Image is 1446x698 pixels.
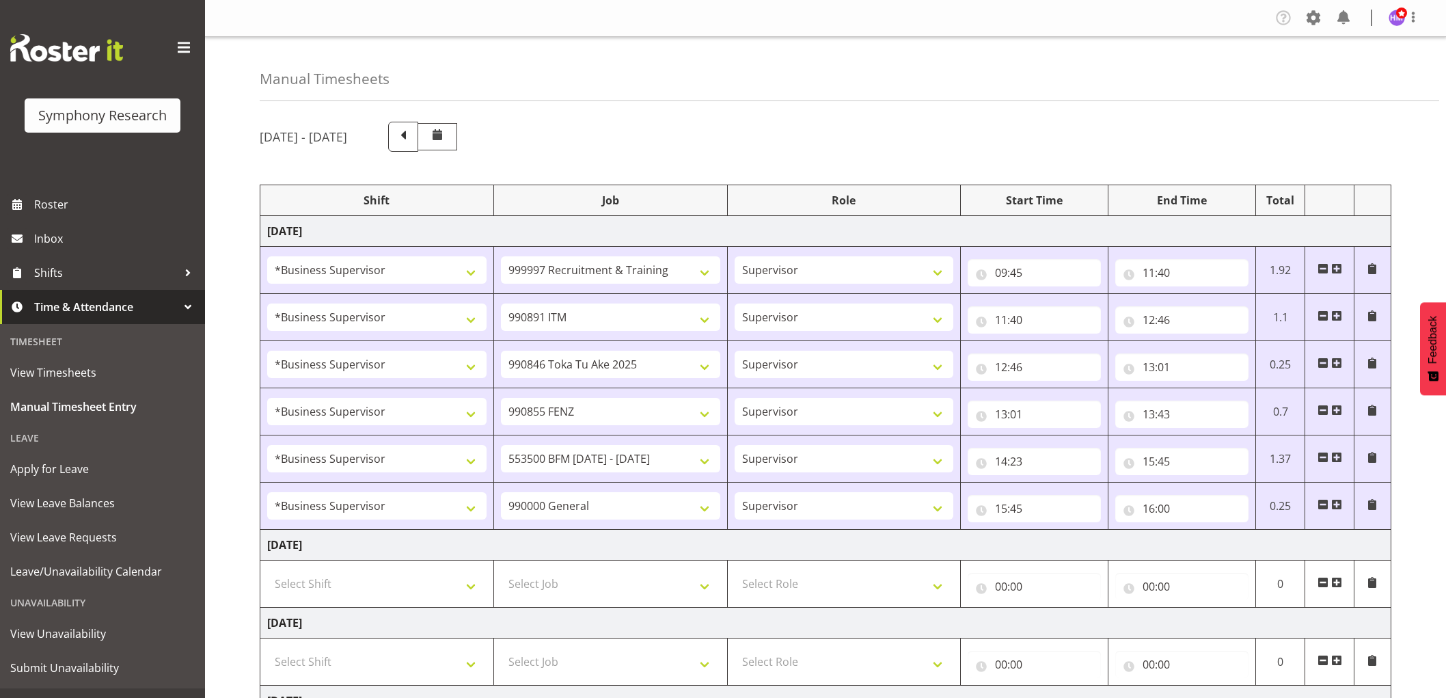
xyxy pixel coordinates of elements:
div: Leave [3,424,202,452]
span: View Unavailability [10,623,195,644]
a: View Leave Requests [3,520,202,554]
a: Submit Unavailability [3,651,202,685]
input: Click to select... [1115,495,1249,522]
a: Apply for Leave [3,452,202,486]
input: Click to select... [968,495,1101,522]
span: Roster [34,194,198,215]
td: 0.25 [1256,483,1305,530]
img: Rosterit website logo [10,34,123,62]
img: hitesh-makan1261.jpg [1389,10,1405,26]
input: Click to select... [1115,573,1249,600]
input: Click to select... [968,401,1101,428]
input: Click to select... [1115,448,1249,475]
button: Feedback - Show survey [1420,302,1446,395]
input: Click to select... [968,259,1101,286]
span: Manual Timesheet Entry [10,397,195,417]
span: View Timesheets [10,362,195,383]
input: Click to select... [968,448,1101,475]
span: Shifts [34,263,178,283]
div: Unavailability [3,589,202,617]
div: Start Time [968,192,1101,209]
span: Apply for Leave [10,459,195,479]
td: 1.37 [1256,435,1305,483]
input: Click to select... [968,306,1101,334]
a: Leave/Unavailability Calendar [3,554,202,589]
h5: [DATE] - [DATE] [260,129,347,144]
input: Click to select... [1115,353,1249,381]
td: 0 [1256,561,1305,608]
input: Click to select... [1115,651,1249,678]
a: View Leave Balances [3,486,202,520]
span: Submit Unavailability [10,658,195,678]
a: Manual Timesheet Entry [3,390,202,424]
input: Click to select... [1115,306,1249,334]
td: 0.7 [1256,388,1305,435]
div: Symphony Research [38,105,167,126]
input: Click to select... [1115,259,1249,286]
a: View Timesheets [3,355,202,390]
h4: Manual Timesheets [260,71,390,87]
td: 1.92 [1256,247,1305,294]
span: View Leave Balances [10,493,195,513]
span: View Leave Requests [10,527,195,548]
div: Shift [267,192,487,209]
span: Inbox [34,228,198,249]
input: Click to select... [1115,401,1249,428]
td: 0 [1256,639,1305,686]
div: Role [735,192,954,209]
input: Click to select... [968,651,1101,678]
div: End Time [1115,192,1249,209]
td: 1.1 [1256,294,1305,341]
td: [DATE] [260,608,1391,639]
a: View Unavailability [3,617,202,651]
span: Feedback [1427,316,1439,364]
input: Click to select... [968,353,1101,381]
td: 0.25 [1256,341,1305,388]
input: Click to select... [968,573,1101,600]
div: Total [1263,192,1298,209]
td: [DATE] [260,530,1391,561]
span: Time & Attendance [34,297,178,317]
span: Leave/Unavailability Calendar [10,561,195,582]
td: [DATE] [260,216,1391,247]
div: Timesheet [3,327,202,355]
div: Job [501,192,720,209]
